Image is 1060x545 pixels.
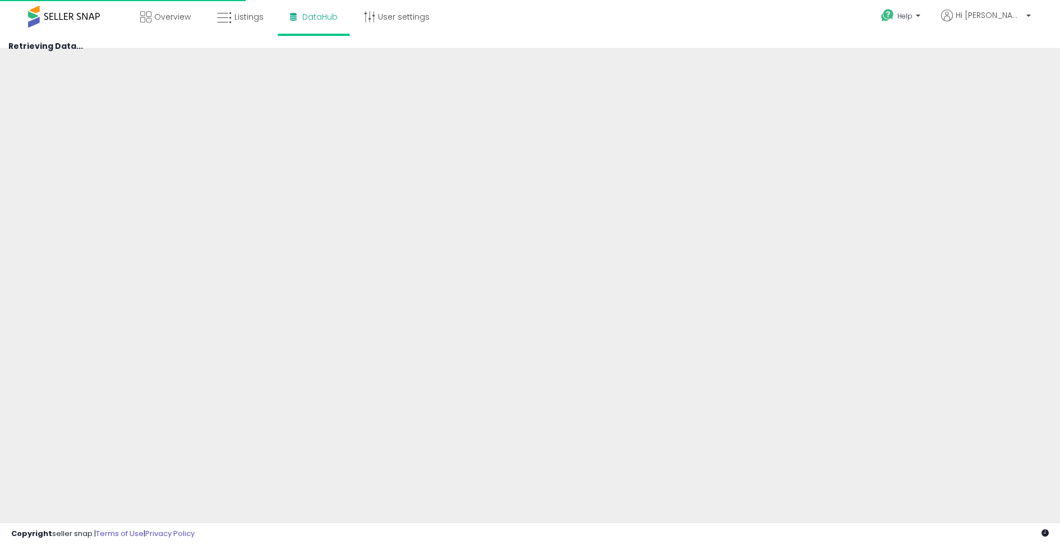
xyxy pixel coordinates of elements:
span: Overview [154,11,191,22]
span: Help [897,11,912,21]
span: Hi [PERSON_NAME] [956,10,1023,21]
span: DataHub [302,11,338,22]
i: Get Help [881,8,895,22]
a: Hi [PERSON_NAME] [941,10,1031,35]
h4: Retrieving Data... [8,42,1052,51]
span: Listings [234,11,264,22]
